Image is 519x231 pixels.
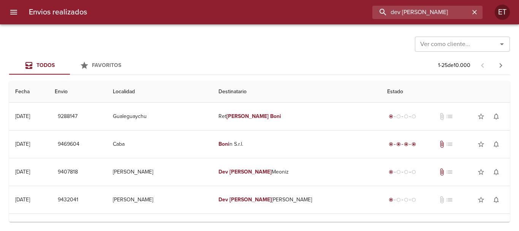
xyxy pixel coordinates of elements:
[389,142,393,147] span: radio_button_checked
[389,198,393,202] span: radio_button_checked
[387,168,418,176] div: Generado
[497,39,507,49] button: Abrir
[404,114,408,119] span: radio_button_unchecked
[396,198,401,202] span: radio_button_unchecked
[473,137,489,152] button: Agregar a favoritos
[473,109,489,124] button: Agregar a favoritos
[229,196,272,203] em: [PERSON_NAME]
[229,169,272,175] em: [PERSON_NAME]
[477,140,485,148] span: star_border
[107,81,212,103] th: Localidad
[492,113,500,120] span: notifications_none
[473,61,492,69] span: Pagina anterior
[55,193,81,207] button: 9432041
[438,62,470,69] p: 1 - 25 de 10.000
[438,196,446,204] span: No tiene documentos adjuntos
[404,142,408,147] span: radio_button_checked
[489,192,504,207] button: Activar notificaciones
[473,192,489,207] button: Agregar a favoritos
[92,62,121,69] span: Favoritos
[107,158,212,186] td: [PERSON_NAME]
[396,142,401,147] span: radio_button_checked
[107,186,212,213] td: [PERSON_NAME]
[387,196,418,204] div: Generado
[387,140,418,148] div: Entregado
[218,196,228,203] em: Dev
[389,170,393,174] span: radio_button_checked
[404,170,408,174] span: radio_button_unchecked
[492,168,500,176] span: notifications_none
[438,168,446,176] span: Tiene documentos adjuntos
[270,113,281,119] em: Boni
[212,186,381,213] td: [PERSON_NAME]
[9,81,49,103] th: Fecha
[477,113,485,120] span: star_border
[55,110,81,124] button: 9288147
[372,6,470,19] input: buscar
[438,113,446,120] span: No tiene documentos adjuntos
[389,114,393,119] span: radio_button_checked
[9,56,131,75] div: Tabs Envios
[58,140,79,149] span: 9469604
[49,81,107,103] th: Envio
[473,164,489,180] button: Agregar a favoritos
[411,142,416,147] span: radio_button_checked
[15,196,30,203] div: [DATE]
[492,56,510,75] span: Pagina siguiente
[381,81,510,103] th: Estado
[387,113,418,120] div: Generado
[212,103,381,130] td: Ret
[396,114,401,119] span: radio_button_unchecked
[446,196,453,204] span: No tiene pedido asociado
[218,141,229,147] em: Boni
[36,62,55,69] span: Todos
[492,140,500,148] span: notifications_none
[411,114,416,119] span: radio_button_unchecked
[5,3,23,21] button: menu
[29,6,87,18] h6: Envios realizados
[489,164,504,180] button: Activar notificaciones
[212,131,381,158] td: n S.r.l.
[495,5,510,20] div: Abrir información de usuario
[438,140,446,148] span: Tiene documentos adjuntos
[15,141,30,147] div: [DATE]
[226,113,269,119] em: [PERSON_NAME]
[15,113,30,119] div: [DATE]
[446,168,453,176] span: No tiene pedido asociado
[492,196,500,204] span: notifications_none
[489,109,504,124] button: Activar notificaciones
[58,195,78,205] span: 9432041
[212,81,381,103] th: Destinatario
[446,140,453,148] span: No tiene pedido asociado
[15,169,30,175] div: [DATE]
[477,196,485,204] span: star_border
[446,113,453,120] span: No tiene pedido asociado
[107,103,212,130] td: Gualeguaychu
[55,137,82,151] button: 9469604
[495,5,510,20] div: ET
[477,168,485,176] span: star_border
[396,170,401,174] span: radio_button_unchecked
[107,131,212,158] td: Caba
[411,198,416,202] span: radio_button_unchecked
[411,170,416,174] span: radio_button_unchecked
[404,198,408,202] span: radio_button_unchecked
[489,137,504,152] button: Activar notificaciones
[55,165,81,179] button: 9407818
[218,169,228,175] em: Dev
[212,158,381,186] td: Meoniz
[58,167,78,177] span: 9407818
[58,112,78,121] span: 9288147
